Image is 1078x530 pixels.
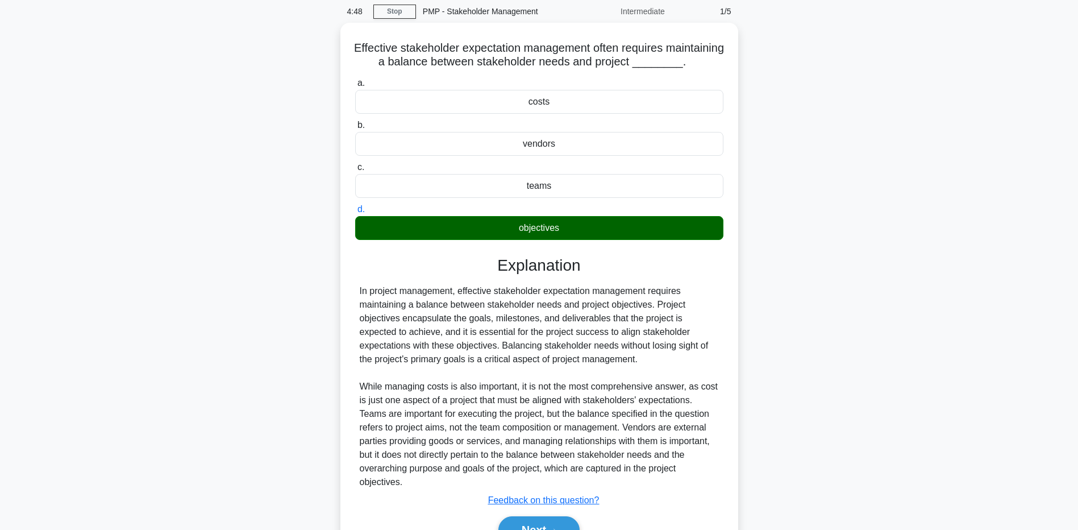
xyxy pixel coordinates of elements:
[357,204,365,214] span: d.
[357,162,364,172] span: c.
[362,256,717,275] h3: Explanation
[360,284,719,489] div: In project management, effective stakeholder expectation management requires maintaining a balanc...
[357,78,365,88] span: a.
[373,5,416,19] a: Stop
[355,216,723,240] div: objectives
[355,174,723,198] div: teams
[355,90,723,114] div: costs
[488,495,600,505] a: Feedback on this question?
[354,41,725,69] h5: Effective stakeholder expectation management often requires maintaining a balance between stakeho...
[355,132,723,156] div: vendors
[357,120,365,130] span: b.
